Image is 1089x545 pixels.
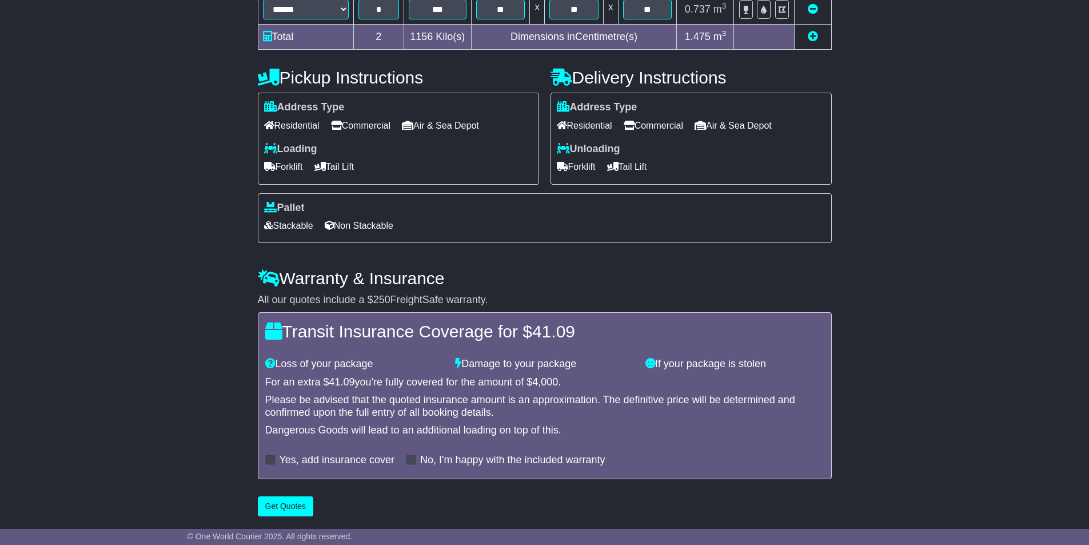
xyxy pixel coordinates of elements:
[557,158,596,176] span: Forklift
[265,424,824,437] div: Dangerous Goods will lead to an additional loading on top of this.
[325,217,393,234] span: Non Stackable
[640,358,830,371] div: If your package is stolen
[258,269,832,288] h4: Warranty & Insurance
[265,376,824,389] div: For an extra $ you're fully covered for the amount of $ .
[258,496,314,516] button: Get Quotes
[557,117,612,134] span: Residential
[557,101,637,114] label: Address Type
[713,31,727,42] span: m
[265,322,824,341] h4: Transit Insurance Coverage for $
[264,117,320,134] span: Residential
[722,2,727,10] sup: 3
[551,68,832,87] h4: Delivery Instructions
[258,294,832,307] div: All our quotes include a $ FreightSafe warranty.
[280,454,394,467] label: Yes, add insurance cover
[624,117,683,134] span: Commercial
[264,202,305,214] label: Pallet
[264,143,317,156] label: Loading
[264,158,303,176] span: Forklift
[557,143,620,156] label: Unloading
[402,117,479,134] span: Air & Sea Depot
[808,31,818,42] a: Add new item
[404,25,471,50] td: Kilo(s)
[258,68,539,87] h4: Pickup Instructions
[188,532,353,541] span: © One World Courier 2025. All rights reserved.
[685,3,711,15] span: 0.737
[329,376,355,388] span: 41.09
[331,117,390,134] span: Commercial
[264,101,345,114] label: Address Type
[722,29,727,38] sup: 3
[607,158,647,176] span: Tail Lift
[264,217,313,234] span: Stackable
[532,376,558,388] span: 4,000
[260,358,450,371] div: Loss of your package
[685,31,711,42] span: 1.475
[314,158,354,176] span: Tail Lift
[265,394,824,419] div: Please be advised that the quoted insurance amount is an approximation. The definitive price will...
[410,31,433,42] span: 1156
[713,3,727,15] span: m
[373,294,390,305] span: 250
[808,3,818,15] a: Remove this item
[532,322,575,341] span: 41.09
[420,454,605,467] label: No, I'm happy with the included warranty
[449,358,640,371] div: Damage to your package
[471,25,677,50] td: Dimensions in Centimetre(s)
[258,25,353,50] td: Total
[695,117,772,134] span: Air & Sea Depot
[353,25,404,50] td: 2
